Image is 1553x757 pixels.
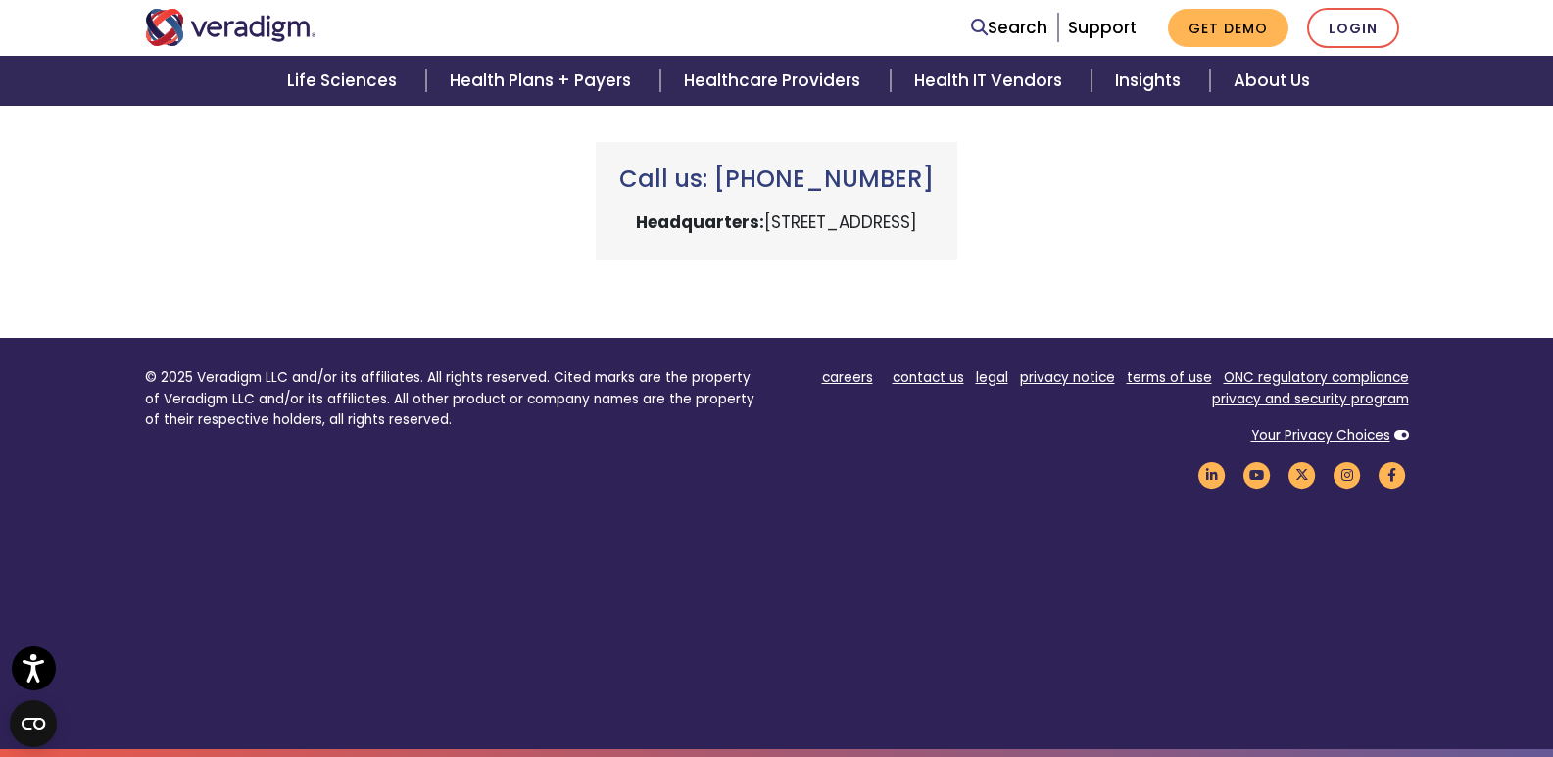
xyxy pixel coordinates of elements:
p: © 2025 Veradigm LLC and/or its affiliates. All rights reserved. Cited marks are the property of V... [145,367,762,431]
a: Your Privacy Choices [1251,426,1390,445]
a: About Us [1210,56,1334,106]
a: Get Demo [1168,9,1288,47]
a: Health IT Vendors [891,56,1092,106]
a: ONC regulatory compliance [1224,368,1409,387]
a: Veradigm Instagram Link [1331,465,1364,484]
a: contact us [893,368,964,387]
a: Insights [1092,56,1210,106]
h3: Call us: [PHONE_NUMBER] [619,166,934,194]
p: [STREET_ADDRESS] [619,210,934,236]
a: Healthcare Providers [660,56,890,106]
a: Search [971,15,1047,41]
img: Veradigm logo [145,9,316,46]
a: Veradigm Facebook Link [1376,465,1409,484]
a: Veradigm YouTube Link [1240,465,1274,484]
a: Veradigm LinkedIn Link [1195,465,1229,484]
strong: Headquarters: [636,211,764,234]
a: terms of use [1127,368,1212,387]
a: Support [1068,16,1137,39]
button: Open CMP widget [10,700,57,747]
a: privacy notice [1020,368,1115,387]
a: careers [822,368,873,387]
a: Health Plans + Payers [426,56,660,106]
a: privacy and security program [1212,390,1409,408]
a: Login [1307,8,1399,48]
a: legal [976,368,1008,387]
a: Veradigm Twitter Link [1286,465,1319,484]
a: Life Sciences [264,56,426,106]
